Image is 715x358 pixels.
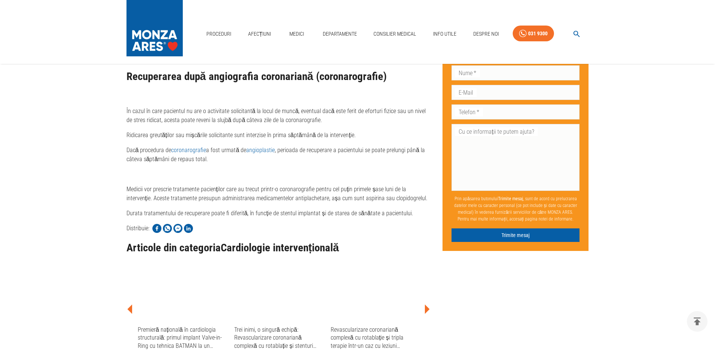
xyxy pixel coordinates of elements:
a: Revascularizare coronariană complexă cu rotablație și tripla terapie într-un caz cu leziuni trico... [331,263,420,350]
p: În cazul în care pacientul nu are o activitate solicitantă la locul de muncă, eventual dacă este ... [126,107,431,125]
div: 031 9300 [528,29,548,38]
img: Trei inimi, o singură echipă: Revascularizare coronariană complexă cu rotablație și stenturi mult... [234,263,323,323]
a: Medici [285,26,309,42]
h3: Articole din categoria Cardiologie intervențională [126,242,431,254]
div: Revascularizare coronariană complexă cu rotablație și tripla terapie într-un caz cu leziuni trico... [331,326,420,350]
p: Distribuie: [126,224,149,233]
a: Departamente [320,26,360,42]
p: Medicii vor prescrie tratamente pacienților care au trecut printr-o coronarografie pentru cel puț... [126,185,431,203]
a: Afecțiuni [245,26,274,42]
button: Trimite mesaj [452,228,580,242]
a: coronarografie [171,147,206,154]
div: Premieră națională în cardiologia structurală: primul implant Valve-in-Ring cu tehnica BATMAN la ... [138,326,227,350]
img: Share on LinkedIn [184,224,193,233]
a: Premieră națională în cardiologia structurală: primul implant Valve-in-Ring cu tehnica BATMAN la ... [138,263,227,350]
img: Share on Facebook [152,224,161,233]
img: Share on WhatsApp [163,224,172,233]
a: 031 9300 [513,26,554,42]
button: delete [687,311,707,332]
h2: Recuperarea după angiografia coronariană (coronarografie) [126,71,431,83]
img: Revascularizare coronariană complexă cu rotablație și tripla terapie într-un caz cu leziuni trico... [331,263,420,323]
a: Trei inimi, o singură echipă: Revascularizare coronariană complexă cu rotablație și stenturi mult... [234,263,323,350]
div: Trei inimi, o singură echipă: Revascularizare coronariană complexă cu rotablație și stenturi mult... [234,326,323,350]
b: Trimite mesaj [498,196,523,201]
p: Dacă procedura de a fost urmată de , perioada de recuperare a pacientului se poate prelungi până ... [126,146,431,164]
img: Premieră națională în cardiologia structurală: primul implant Valve-in-Ring cu tehnica BATMAN la ... [138,263,227,323]
a: Info Utile [430,26,459,42]
a: angioplastie [246,147,275,154]
a: Consilier Medical [370,26,419,42]
a: Proceduri [203,26,234,42]
p: Ridicarea greutăților sau mișcările solicitante sunt interzise în prima săptămână de la intervenție. [126,131,431,140]
img: Share on Facebook Messenger [173,224,182,233]
a: Despre Noi [470,26,502,42]
p: Prin apăsarea butonului , sunt de acord cu prelucrarea datelor mele cu caracter personal (ce pot ... [452,192,580,225]
p: Durata tratamentului de recuperare poate fi diferită, în funcție de stentul implantat și de stare... [126,209,431,218]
